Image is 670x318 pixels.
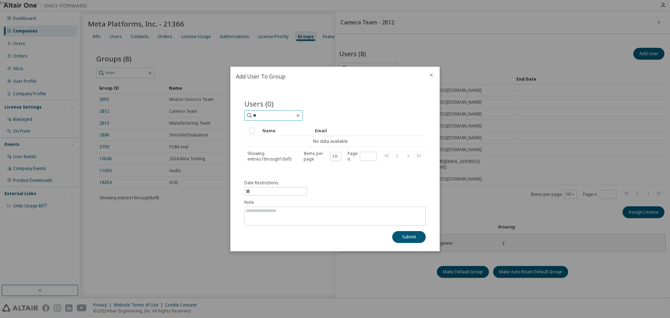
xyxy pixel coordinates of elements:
[348,151,377,162] span: Page n.
[332,154,340,159] button: 10
[304,151,341,162] span: Items per page
[244,99,274,109] span: Users (0)
[244,200,426,205] label: Note
[247,150,291,162] span: Showing entries 1 through 10 of 0
[262,125,309,136] div: Name
[392,231,426,243] button: Submit
[230,67,423,86] h2: Add User To Group
[244,180,278,186] span: Date Restrictions
[244,180,307,195] button: information
[315,125,414,136] div: Email
[244,136,417,147] td: No data available
[429,72,434,78] button: close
